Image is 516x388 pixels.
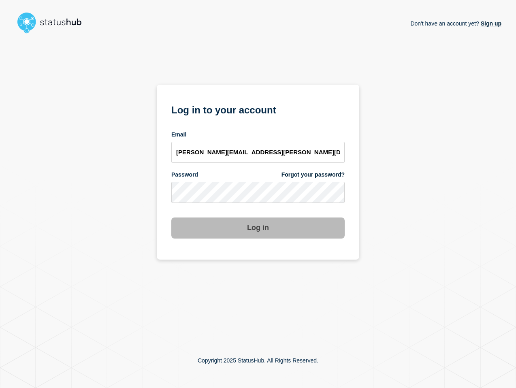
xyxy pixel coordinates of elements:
[171,171,198,179] span: Password
[15,10,92,36] img: StatusHub logo
[171,131,186,139] span: Email
[410,14,501,33] p: Don't have an account yet?
[171,182,345,203] input: password input
[171,217,345,239] button: Log in
[479,20,501,27] a: Sign up
[198,357,318,364] p: Copyright 2025 StatusHub. All Rights Reserved.
[171,102,345,117] h1: Log in to your account
[281,171,345,179] a: Forgot your password?
[171,142,345,163] input: email input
